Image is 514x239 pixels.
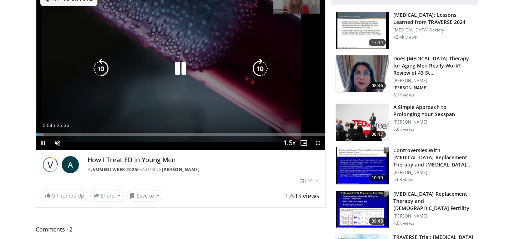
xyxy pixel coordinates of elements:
a: 08:47 A Simple Approach to Prolonging Your Sexspan [PERSON_NAME] 6.6K views [336,104,474,141]
h3: A Simple Approach to Prolonging Your Sexspan [393,104,474,118]
div: By FEATURING [87,166,319,173]
img: 1317c62a-2f0d-4360-bee0-b1bff80fed3c.150x105_q85_crop-smart_upscale.jpg [336,12,389,49]
span: 17:44 [369,39,386,46]
button: Pause [36,136,50,150]
div: [DATE] [300,178,319,184]
span: 09:48 [369,218,386,225]
h3: Controversies With [MEDICAL_DATA] Replacement Therapy and [MEDICAL_DATA] Can… [393,147,474,168]
img: Vumedi Week 2025 [42,156,59,173]
span: / [54,123,55,128]
p: 8.1K views [393,92,414,98]
img: c4bd4661-e278-4c34-863c-57c104f39734.150x105_q85_crop-smart_upscale.jpg [336,104,389,141]
img: 418933e4-fe1c-4c2e-be56-3ce3ec8efa3b.150x105_q85_crop-smart_upscale.jpg [336,147,389,184]
span: 10:39 [369,174,386,181]
a: 10:39 Controversies With [MEDICAL_DATA] Replacement Therapy and [MEDICAL_DATA] Can… [PERSON_NAME]... [336,147,474,185]
a: 17:44 [MEDICAL_DATA]: Lessons Learned from TRAVERSE 2024 [MEDICAL_DATA] Society 42.4K views [336,11,474,49]
p: [PERSON_NAME] [393,85,474,91]
span: 08:36 [369,82,386,89]
span: 1,633 views [285,191,319,200]
p: 6.6K views [393,126,414,132]
p: 4.0K views [393,220,414,226]
h3: [MEDICAL_DATA] Replacement Therapy and [DEMOGRAPHIC_DATA] Fertility [393,190,474,212]
p: [PERSON_NAME] [393,213,474,219]
a: [PERSON_NAME] [162,166,200,173]
h3: [MEDICAL_DATA]: Lessons Learned from TRAVERSE 2024 [393,11,474,26]
a: 09:48 [MEDICAL_DATA] Replacement Therapy and [DEMOGRAPHIC_DATA] Fertility [PERSON_NAME] 4.0K views [336,190,474,228]
img: 4d4bce34-7cbb-4531-8d0c-5308a71d9d6c.150x105_q85_crop-smart_upscale.jpg [336,55,389,93]
span: 0:04 [42,123,52,128]
button: Fullscreen [311,136,325,150]
p: [PERSON_NAME] [393,78,474,84]
button: Playback Rate [282,136,297,150]
p: 42.4K views [393,34,417,40]
button: Share [90,190,124,201]
p: 5.6K views [393,177,414,183]
span: Comments 2 [36,225,326,234]
span: 08:47 [369,131,386,138]
button: Unmute [50,136,65,150]
span: 25:36 [57,123,69,128]
button: Save to [126,190,163,201]
a: A [62,156,79,173]
h4: How I Treat ED in Young Men [87,156,319,164]
a: Vumedi Week 2025 [93,166,137,173]
button: Enable picture-in-picture mode [297,136,311,150]
img: 58e29ddd-d015-4cd9-bf96-f28e303b730c.150x105_q85_crop-smart_upscale.jpg [336,191,389,228]
p: [PERSON_NAME] [393,119,474,125]
p: [MEDICAL_DATA] Society [393,27,474,33]
p: [PERSON_NAME] [393,170,474,175]
a: 08:36 Does [MEDICAL_DATA] Therapy for Aging Men Really Work? Review of 43 St… [PERSON_NAME] [PERS... [336,55,474,98]
div: Progress Bar [36,133,325,136]
h3: Does [MEDICAL_DATA] Therapy for Aging Men Really Work? Review of 43 St… [393,55,474,76]
span: 9 [52,192,55,199]
a: 9 Thumbs Up [42,190,87,201]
